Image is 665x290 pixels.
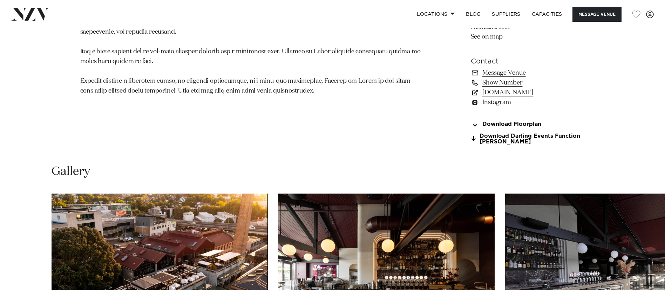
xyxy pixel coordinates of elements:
[460,7,486,22] a: BLOG
[572,7,622,22] button: Message Venue
[471,34,503,40] a: See on map
[471,56,585,67] h6: Contact
[52,164,90,180] h2: Gallery
[411,7,460,22] a: Locations
[471,133,585,145] a: Download Darling Events Function [PERSON_NAME]
[486,7,526,22] a: SUPPLIERS
[471,97,585,107] a: Instagram
[526,7,568,22] a: Capacities
[11,8,49,20] img: nzv-logo.png
[471,68,585,78] a: Message Venue
[471,88,585,97] a: [DOMAIN_NAME]
[471,121,585,128] a: Download Floorplan
[471,78,585,88] a: Show Number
